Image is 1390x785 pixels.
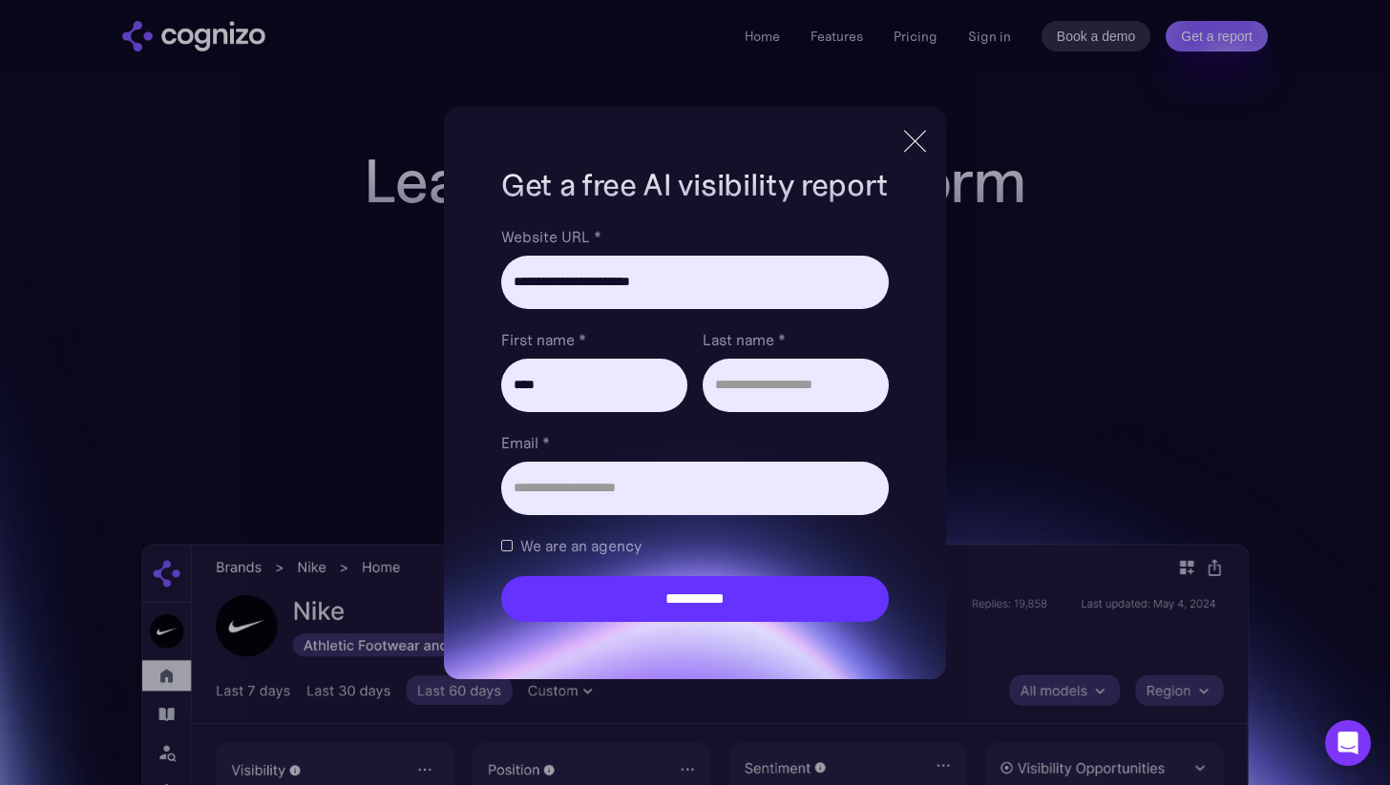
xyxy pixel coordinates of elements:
span: We are an agency [520,534,642,557]
label: Email * [501,431,889,454]
div: Open Intercom Messenger [1325,720,1371,766]
h1: Get a free AI visibility report [501,164,889,206]
label: First name * [501,328,687,351]
label: Website URL * [501,225,889,248]
label: Last name * [703,328,889,351]
form: Brand Report Form [501,225,889,622]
